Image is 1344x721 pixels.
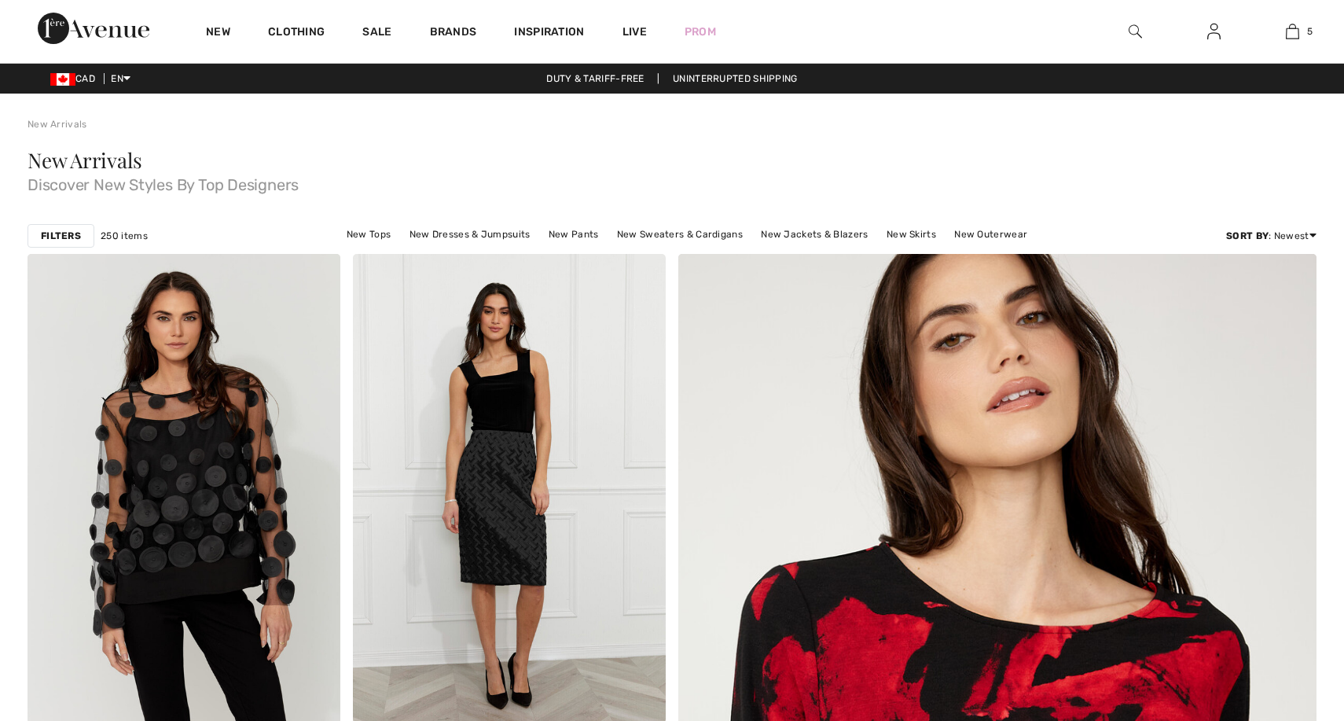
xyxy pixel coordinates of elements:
[1129,22,1142,41] img: search the website
[28,119,87,130] a: New Arrivals
[1226,229,1316,243] div: : Newest
[514,25,584,42] span: Inspiration
[41,229,81,243] strong: Filters
[1254,22,1331,41] a: 5
[1286,22,1299,41] img: My Bag
[946,224,1035,245] a: New Outerwear
[879,224,944,245] a: New Skirts
[50,73,101,84] span: CAD
[268,25,325,42] a: Clothing
[1226,230,1269,241] strong: Sort By
[753,224,876,245] a: New Jackets & Blazers
[38,13,149,44] img: 1ère Avenue
[430,25,477,42] a: Brands
[339,224,398,245] a: New Tops
[622,24,647,40] a: Live
[50,73,75,86] img: Canadian Dollar
[1307,24,1313,39] span: 5
[402,224,538,245] a: New Dresses & Jumpsuits
[28,171,1316,193] span: Discover New Styles By Top Designers
[28,146,141,174] span: New Arrivals
[609,224,751,245] a: New Sweaters & Cardigans
[362,25,391,42] a: Sale
[206,25,230,42] a: New
[101,229,148,243] span: 250 items
[111,73,130,84] span: EN
[541,224,607,245] a: New Pants
[1195,22,1233,42] a: Sign In
[685,24,716,40] a: Prom
[1207,22,1221,41] img: My Info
